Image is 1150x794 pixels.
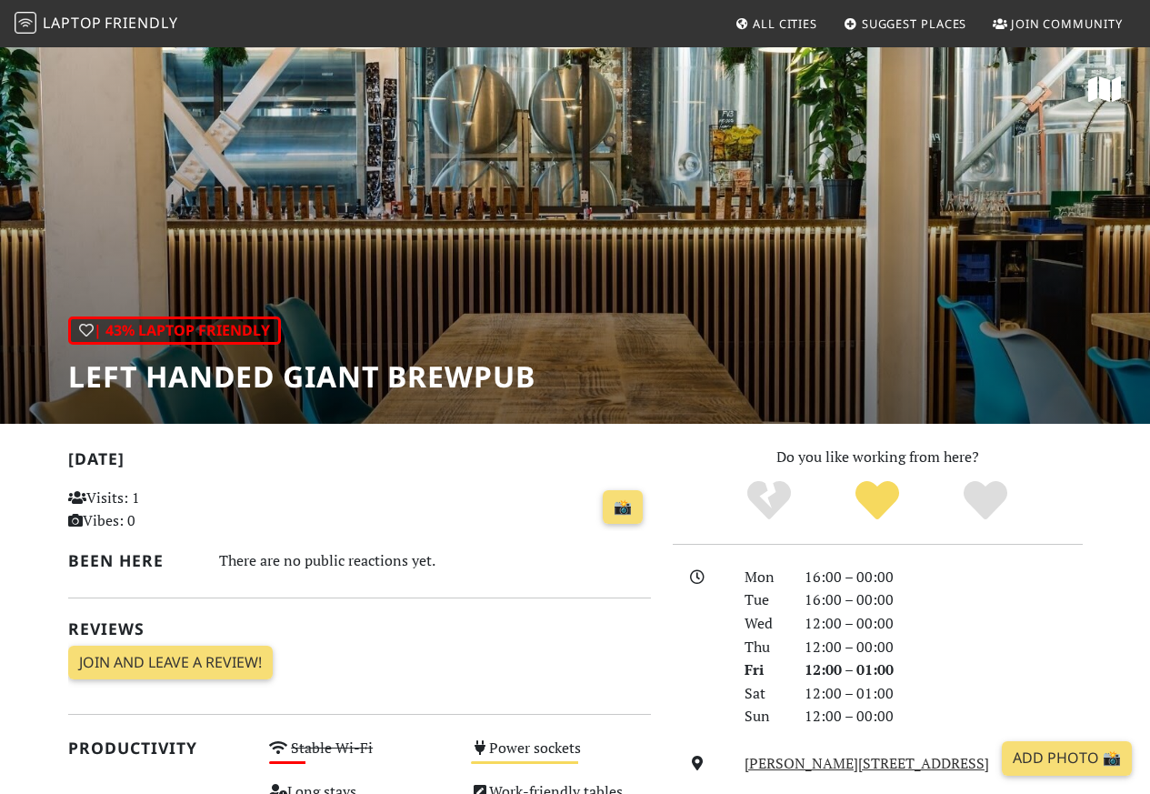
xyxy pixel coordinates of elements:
s: Stable Wi-Fi [291,738,373,758]
a: 📸 [603,490,643,525]
div: 12:00 – 00:00 [794,636,1094,659]
div: There are no public reactions yet. [219,548,651,574]
div: 12:00 – 01:00 [794,682,1094,706]
img: LaptopFriendly [15,12,36,34]
div: Definitely! [931,478,1039,524]
a: Suggest Places [836,7,975,40]
div: | 43% Laptop Friendly [68,317,281,346]
a: All Cities [727,7,825,40]
h2: Reviews [68,619,651,638]
p: Do you like working from here? [673,446,1083,469]
div: Mon [734,566,794,589]
div: Yes [824,478,932,524]
div: No [715,478,824,524]
div: Sat [734,682,794,706]
span: Suggest Places [862,15,967,32]
div: Sun [734,705,794,729]
h2: Productivity [68,739,248,758]
span: All Cities [753,15,817,32]
div: Tue [734,588,794,612]
div: 16:00 – 00:00 [794,566,1094,589]
a: [PERSON_NAME][STREET_ADDRESS] [745,753,989,773]
h1: Left Handed Giant Brewpub [68,359,535,394]
p: Visits: 1 Vibes: 0 [68,487,248,533]
h2: Been here [68,551,197,570]
div: 12:00 – 00:00 [794,612,1094,636]
div: 16:00 – 00:00 [794,588,1094,612]
a: Join and leave a review! [68,646,273,680]
div: Power sockets [460,735,662,779]
span: Join Community [1011,15,1123,32]
a: Join Community [985,7,1130,40]
span: Laptop [43,13,102,33]
div: Thu [734,636,794,659]
h2: [DATE] [68,449,651,476]
span: Friendly [105,13,177,33]
div: Fri [734,658,794,682]
div: 12:00 – 01:00 [794,658,1094,682]
div: Wed [734,612,794,636]
a: LaptopFriendly LaptopFriendly [15,8,178,40]
a: Add Photo 📸 [1002,741,1132,776]
div: 12:00 – 00:00 [794,705,1094,729]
